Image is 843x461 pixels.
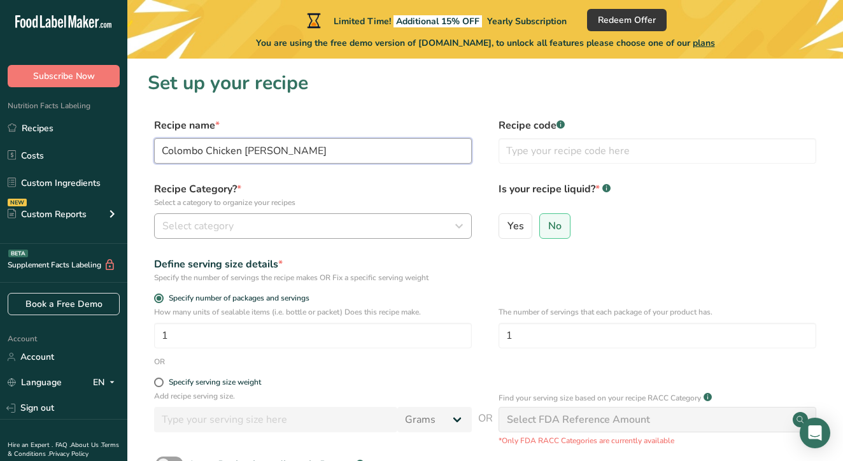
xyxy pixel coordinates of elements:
[393,15,482,27] span: Additional 15% OFF
[8,65,120,87] button: Subscribe Now
[8,441,119,458] a: Terms & Conditions .
[800,418,830,448] div: Open Intercom Messenger
[548,220,562,232] span: No
[8,441,53,450] a: Hire an Expert .
[256,36,715,50] span: You are using the free demo version of [DOMAIN_NAME], to unlock all features please choose one of...
[487,15,567,27] span: Yearly Subscription
[8,371,62,394] a: Language
[154,197,472,208] p: Select a category to organize your recipes
[507,220,524,232] span: Yes
[154,356,165,367] div: OR
[499,138,816,164] input: Type your recipe code here
[499,306,816,318] p: The number of servings that each package of your product has.
[507,412,650,427] div: Select FDA Reference Amount
[154,257,472,272] div: Define serving size details
[154,272,472,283] div: Specify the number of servings the recipe makes OR Fix a specific serving weight
[154,390,472,402] p: Add recipe serving size.
[304,13,567,28] div: Limited Time!
[148,69,823,97] h1: Set up your recipe
[154,118,472,133] label: Recipe name
[8,293,120,315] a: Book a Free Demo
[154,407,397,432] input: Type your serving size here
[154,306,472,318] p: How many units of sealable items (i.e. bottle or packet) Does this recipe make.
[499,181,816,208] label: Is your recipe liquid?
[499,435,816,446] p: *Only FDA RACC Categories are currently available
[154,213,472,239] button: Select category
[49,450,89,458] a: Privacy Policy
[587,9,667,31] button: Redeem Offer
[8,250,28,257] div: BETA
[8,208,87,221] div: Custom Reports
[598,13,656,27] span: Redeem Offer
[499,392,701,404] p: Find your serving size based on your recipe RACC Category
[164,294,309,303] span: Specify number of packages and servings
[154,181,472,208] label: Recipe Category?
[93,375,120,390] div: EN
[478,411,493,446] span: OR
[33,69,95,83] span: Subscribe Now
[154,138,472,164] input: Type your recipe name here
[55,441,71,450] a: FAQ .
[169,378,261,387] div: Specify serving size weight
[499,118,816,133] label: Recipe code
[693,37,715,49] span: plans
[71,441,101,450] a: About Us .
[162,218,234,234] span: Select category
[8,199,27,206] div: NEW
